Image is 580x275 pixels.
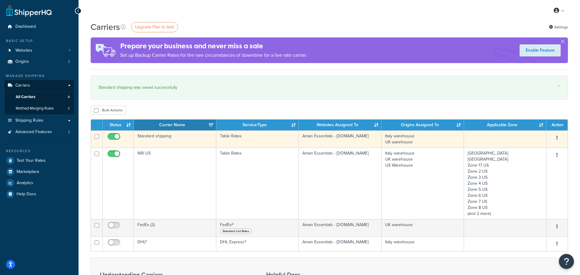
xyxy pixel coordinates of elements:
[15,59,29,64] span: Origins
[134,236,216,251] td: DHL®
[5,45,74,56] a: Websites 1
[15,118,43,123] span: Shipping Rules
[120,51,307,59] p: Set up Backup Carrier Rates for the rare circumstances of downtime for a live rate carrier.
[5,126,74,138] li: Advanced Features
[131,22,178,32] a: Upgrade Plan to Add
[15,48,32,53] span: Websites
[120,41,307,51] h4: Prepare your business and never miss a sale
[17,181,33,186] span: Analytics
[464,148,546,219] td: [GEOGRAPHIC_DATA] [GEOGRAPHIC_DATA] Zone 17 US Zone 2 US Zone 3 US Zone 4 US Zone 5 US Zone 6 US ...
[17,169,39,174] span: Marketplace
[216,130,299,148] td: Table Rates
[134,219,216,236] td: FedEx (2)
[299,219,381,236] td: Aman Essentials - [DOMAIN_NAME]
[69,48,70,53] span: 1
[5,91,74,103] a: All Carriers 4
[216,236,299,251] td: DHL Express®
[134,148,216,219] td: NRI US
[134,130,216,148] td: Standard shipping
[216,120,299,130] th: Service/Type: activate to sort column ascending
[5,21,74,32] a: Dashboard
[5,115,74,126] a: Shipping Rules
[299,236,381,251] td: Aman Essentials - [DOMAIN_NAME]
[17,158,46,163] span: Test Your Rates
[546,120,568,130] th: Action
[135,24,174,30] span: Upgrade Plan to Add
[5,177,74,188] a: Analytics
[68,130,70,135] span: 2
[299,148,381,219] td: Aman Essentials - [DOMAIN_NAME]
[216,148,299,219] td: Table Rates
[5,80,74,91] a: Carriers
[6,5,52,17] a: ShipperHQ Home
[5,91,74,103] li: All Carriers
[5,56,74,67] a: Origins 3
[134,120,216,130] th: Carrier Name: activate to sort column ascending
[216,219,299,236] td: FedEx®
[382,120,464,130] th: Origins Assigned To: activate to sort column ascending
[5,80,74,114] li: Carriers
[98,83,560,92] div: Standard shipping was saved successfully
[299,130,381,148] td: Aman Essentials - [DOMAIN_NAME]
[382,219,464,236] td: UK warehouse
[16,94,35,100] span: All Carriers
[103,120,134,130] th: Status: activate to sort column ascending
[5,155,74,166] a: Test Your Rates
[220,229,252,234] span: Standard List Rates
[299,120,381,130] th: Websites Assigned To: activate to sort column ascending
[15,83,30,88] span: Carriers
[91,106,126,115] button: Bulk Actions
[382,236,464,251] td: Italy warehouse
[17,192,36,197] span: Help Docs
[5,73,74,78] div: Manage Shipping
[15,130,52,135] span: Advanced Features
[5,126,74,138] a: Advanced Features 2
[16,106,54,111] span: Method Merging Rules
[15,24,36,29] span: Dashboard
[382,148,464,219] td: Italy warehouse UK warehouse US Warehouse
[5,189,74,200] a: Help Docs
[5,56,74,67] li: Origins
[68,106,70,111] span: 0
[5,149,74,154] div: Resources
[5,166,74,177] a: Marketplace
[5,38,74,43] div: Basic Setup
[382,130,464,148] td: Italy warehouse UK warehouse
[91,37,120,63] img: ad-rules-rateshop-fe6ec290ccb7230408bd80ed9643f0289d75e0ffd9eb532fc0e269fcd187b520.png
[464,120,546,130] th: Applicable Zone: activate to sort column ascending
[5,103,74,114] a: Method Merging Rules 0
[91,21,120,33] h1: Carriers
[68,59,70,64] span: 3
[520,44,561,56] a: Enable Feature
[5,103,74,114] li: Method Merging Rules
[549,23,568,31] a: Settings
[558,83,560,88] a: ×
[5,45,74,56] li: Websites
[68,94,70,100] span: 4
[559,254,574,269] button: Open Resource Center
